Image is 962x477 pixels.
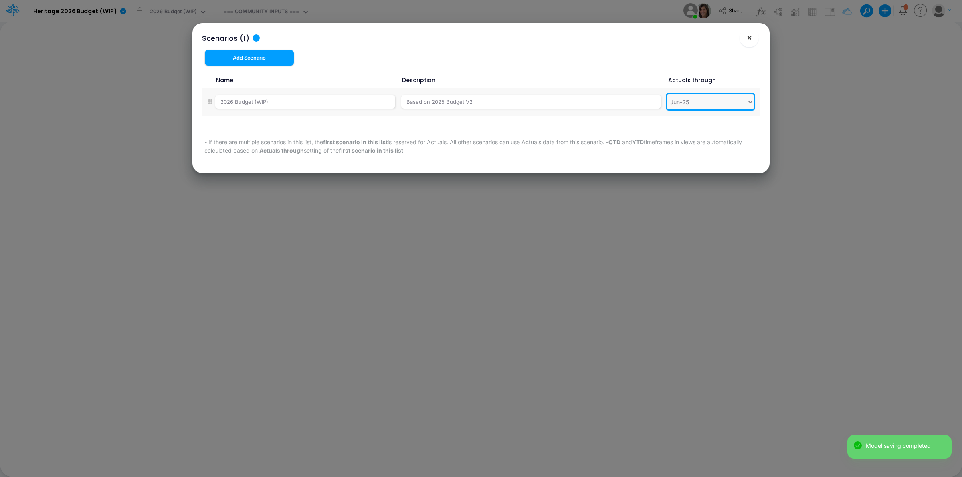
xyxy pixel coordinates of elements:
[323,139,388,145] strong: first scenario in this list
[740,28,759,47] button: Close
[205,50,294,66] button: Add Scenario
[339,147,403,154] strong: first scenario in this list
[747,32,752,42] span: ×
[253,34,260,42] div: Tooltip anchor
[667,76,716,85] label: Actuals through
[866,441,945,450] div: Model saving completed
[670,98,689,106] div: Jun-25
[401,76,435,85] label: Description
[202,33,249,44] div: Scenarios (1)
[259,147,304,154] strong: Actuals through
[204,138,758,155] p: - If there are multiple scenarios in this list, the is reserved for Actuals. All other scenarios ...
[608,139,620,145] strong: QTD
[215,76,233,85] label: Name
[632,139,644,145] strong: YTD
[401,95,661,109] input: Add scenario description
